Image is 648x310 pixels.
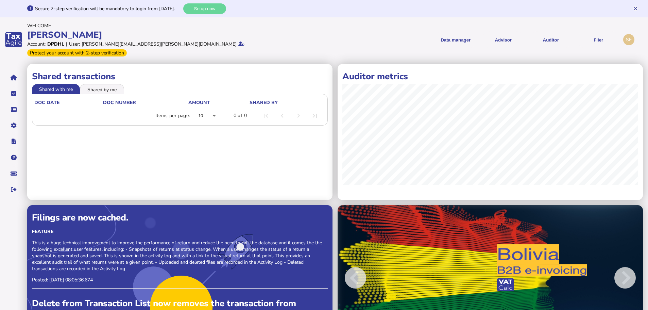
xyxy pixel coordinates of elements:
[27,49,127,56] div: From Oct 1, 2025, 2-step verification will be required to login. Set it up now...
[633,6,638,11] button: Hide message
[32,70,328,82] h1: Shared transactions
[47,41,64,47] div: DPDHL
[34,99,102,106] div: doc date
[238,42,244,46] i: Email verified
[434,31,477,48] button: Shows a dropdown of Data manager options
[66,41,67,47] div: |
[35,5,182,12] div: Secure 2-step verification will be mandatory to login from [DATE].
[32,228,328,235] div: Feature
[234,112,247,119] div: 0 of 0
[82,41,237,47] div: [PERSON_NAME][EMAIL_ADDRESS][PERSON_NAME][DOMAIN_NAME]
[103,99,136,106] div: doc number
[34,99,59,106] div: doc date
[482,31,525,48] button: Shows a dropdown of VAT Advisor options
[69,41,80,47] div: User:
[6,118,21,133] button: Manage settings
[188,99,249,106] div: Amount
[623,34,634,45] div: Profile settings
[577,31,620,48] button: Filer
[32,84,80,94] li: Shared with me
[250,99,324,106] div: shared by
[32,212,328,224] div: Filings are now cached.
[27,22,322,29] div: Welcome
[6,102,21,117] button: Data manager
[32,277,328,283] p: Posted: [DATE] 08:05:36.674
[342,70,638,82] h1: Auditor metrics
[529,31,572,48] button: Auditor
[250,99,278,106] div: shared by
[27,41,46,47] div: Account:
[27,29,322,41] div: [PERSON_NAME]
[6,86,21,101] button: Tasks
[6,166,21,181] button: Raise a support ticket
[80,84,124,94] li: Shared by me
[6,182,21,197] button: Sign out
[325,31,620,48] menu: navigate products
[103,99,188,106] div: doc number
[188,99,210,106] div: Amount
[155,112,190,119] div: Items per page:
[32,240,328,272] p: This is a huge technical improvement to improve the performance of return and reduce the need to ...
[6,70,21,85] button: Home
[6,150,21,165] button: Help pages
[6,134,21,149] button: Developer hub links
[183,3,226,14] button: Setup now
